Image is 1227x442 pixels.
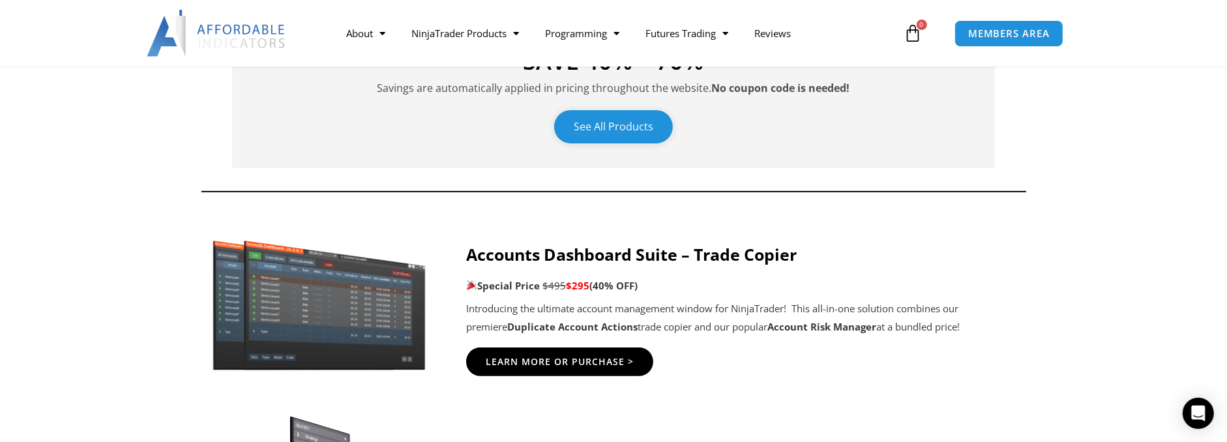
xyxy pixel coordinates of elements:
a: MEMBERS AREA [954,20,1063,47]
a: Futures Trading [632,18,741,48]
span: 0 [917,20,927,30]
a: NinjaTrader Products [398,18,532,48]
p: Introducing the ultimate account management window for NinjaTrader! This all-in-one solution comb... [466,300,1021,336]
a: Programming [532,18,632,48]
strong: Accounts Dashboard Suite – Trade Copier [466,243,797,265]
nav: Menu [333,18,900,48]
span: Learn More Or Purchase > [486,357,634,366]
a: Reviews [741,18,804,48]
img: LogoAI | Affordable Indicators – NinjaTrader [147,10,287,57]
p: Savings are automatically applied in pricing throughout the website. [252,80,975,97]
a: See All Products [554,110,673,143]
strong: No coupon code is needed! [712,81,850,95]
div: Open Intercom Messenger [1183,398,1214,429]
span: MEMBERS AREA [968,29,1050,38]
span: $495 [542,279,566,292]
a: Learn More Or Purchase > [466,347,653,376]
strong: Special Price [466,279,540,292]
strong: Duplicate Account Actions [507,320,638,333]
b: (40% OFF) [589,279,638,292]
span: $295 [566,279,589,292]
h4: SAVE 40% – 70% [252,50,975,73]
a: 0 [885,14,942,52]
a: About [333,18,398,48]
img: 🎉 [467,280,477,290]
img: Screenshot 2024-11-20 151221 | Affordable Indicators – NinjaTrader [206,235,434,373]
strong: Account Risk Manager [767,320,876,333]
